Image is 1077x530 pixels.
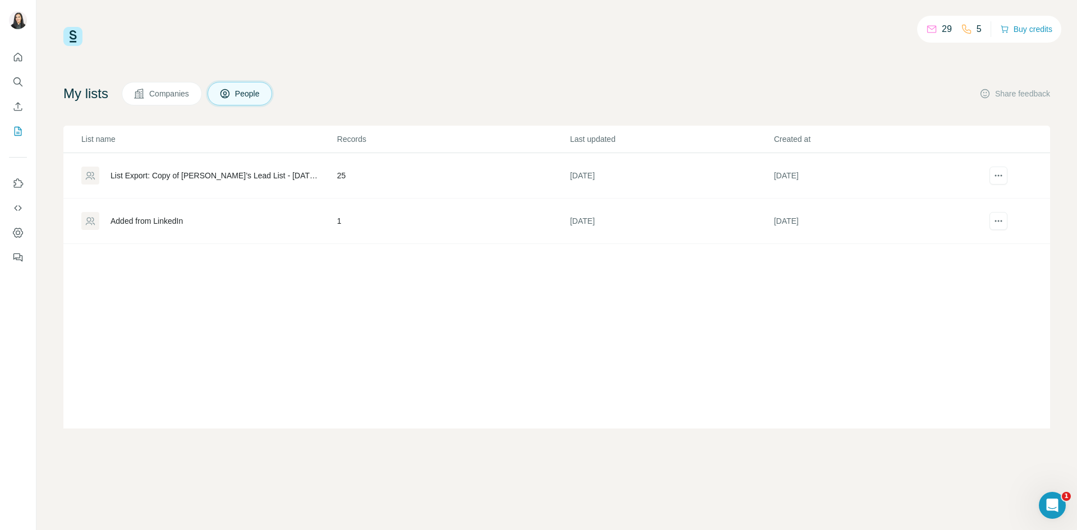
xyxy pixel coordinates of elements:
div: Added from LinkedIn [111,215,183,227]
h4: My lists [63,85,108,103]
div: List Export: Copy of [PERSON_NAME]’s Lead List - [DATE] 12:27 [111,170,318,181]
td: [DATE] [569,153,773,199]
span: Companies [149,88,190,99]
button: Enrich CSV [9,96,27,117]
button: Use Surfe API [9,198,27,218]
button: Feedback [9,247,27,268]
button: My lists [9,121,27,141]
button: Search [9,72,27,92]
button: Buy credits [1000,21,1052,37]
td: [DATE] [774,199,977,244]
td: 25 [337,153,569,199]
span: People [235,88,261,99]
button: Share feedback [979,88,1050,99]
td: [DATE] [774,153,977,199]
p: Created at [774,133,977,145]
img: Avatar [9,11,27,29]
button: actions [989,167,1007,185]
p: 29 [942,22,952,36]
button: Quick start [9,47,27,67]
p: 5 [977,22,982,36]
img: Surfe Logo [63,27,82,46]
iframe: Intercom live chat [1039,492,1066,519]
td: [DATE] [569,199,773,244]
button: actions [989,212,1007,230]
span: 1 [1062,492,1071,501]
p: Records [337,133,569,145]
p: List name [81,133,336,145]
button: Use Surfe on LinkedIn [9,173,27,193]
p: Last updated [570,133,772,145]
button: Dashboard [9,223,27,243]
td: 1 [337,199,569,244]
